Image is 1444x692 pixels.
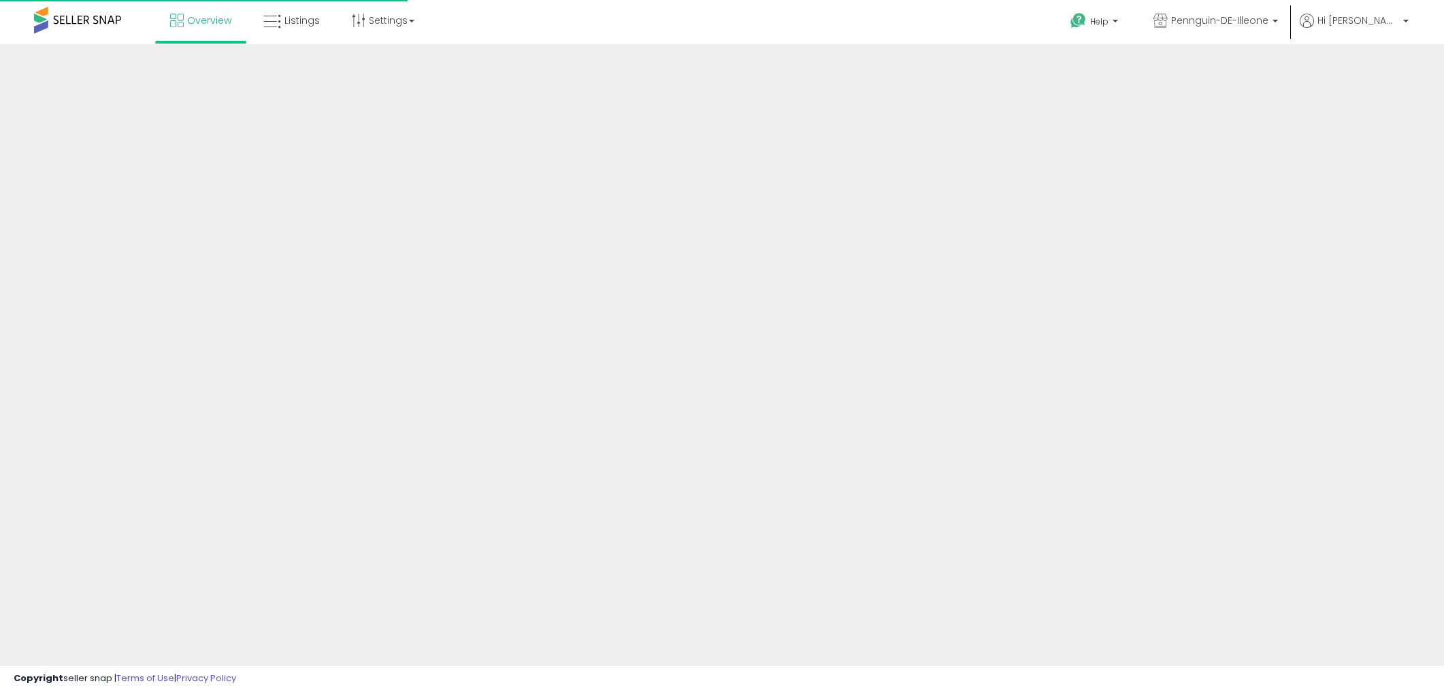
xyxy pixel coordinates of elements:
[1060,2,1132,44] a: Help
[187,14,231,27] span: Overview
[1070,12,1087,29] i: Get Help
[1090,16,1109,27] span: Help
[284,14,320,27] span: Listings
[1171,14,1268,27] span: Pennguin-DE-Illeone
[1317,14,1399,27] span: Hi [PERSON_NAME]
[1300,14,1409,44] a: Hi [PERSON_NAME]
